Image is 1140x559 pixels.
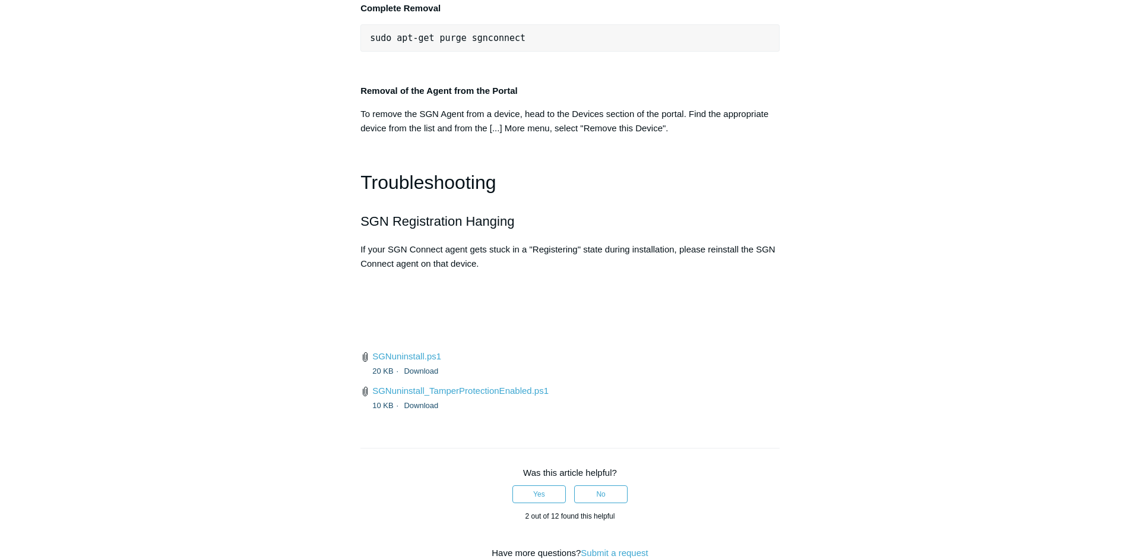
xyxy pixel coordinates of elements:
a: Submit a request [581,548,648,558]
a: SGNuninstall_TamperProtectionEnabled.ps1 [372,386,549,396]
span: To remove the SGN Agent from a device, head to the Devices section of the portal. Find the approp... [360,109,768,133]
a: Download [404,367,438,375]
span: 2 out of 12 found this helpful [525,512,615,520]
span: 10 KB [372,401,401,410]
a: Download [404,401,438,410]
button: This article was helpful [512,485,566,503]
h1: Troubleshooting [360,168,780,198]
span: 20 KB [372,367,401,375]
strong: Complete Removal [360,3,441,13]
button: This article was not helpful [574,485,628,503]
strong: Removal of the Agent from the Portal [360,86,517,96]
pre: sudo apt-get purge sgnconnect [360,24,780,52]
a: SGNuninstall.ps1 [372,351,441,361]
span: Was this article helpful? [523,468,617,478]
span: If your SGN Connect agent gets stuck in a "Registering" state during installation, please reinsta... [360,244,775,269]
h2: SGN Registration Hanging [360,211,780,232]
